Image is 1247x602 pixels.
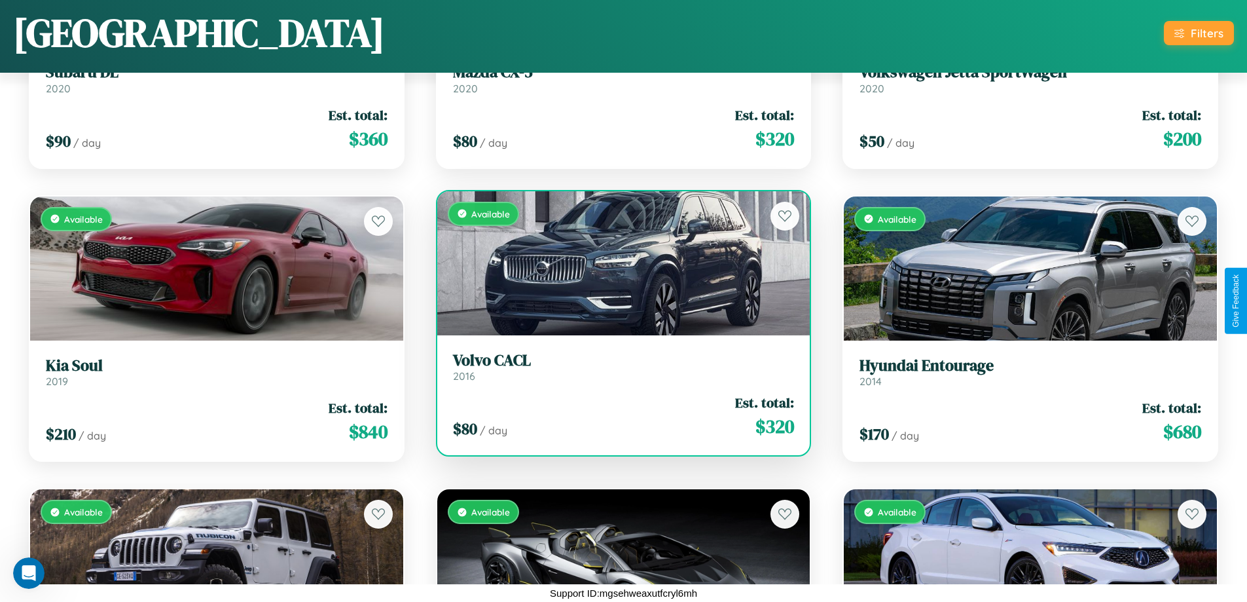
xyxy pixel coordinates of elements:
span: $ 320 [755,413,794,440]
span: Est. total: [329,105,388,124]
h3: Volkswagen Jetta SportWagen [859,63,1201,82]
span: Available [878,506,916,517]
span: Available [471,208,510,219]
span: / day [887,136,914,149]
span: Available [471,506,510,517]
span: / day [480,424,507,437]
iframe: Intercom live chat [13,557,45,589]
span: Available [64,506,103,517]
span: $ 80 [453,130,477,152]
button: Filters [1164,21,1234,45]
span: 2020 [859,82,884,95]
h3: Hyundai Entourage [859,356,1201,375]
span: $ 200 [1163,126,1201,152]
span: 2016 [453,369,475,383]
span: $ 210 [46,423,76,445]
h3: Subaru DL [46,63,388,82]
span: Available [64,214,103,225]
span: 2014 [859,375,882,388]
span: 2020 [453,82,478,95]
span: $ 680 [1163,419,1201,445]
a: Mazda CX-52020 [453,63,795,95]
h3: Kia Soul [46,356,388,375]
span: Available [878,214,916,225]
span: 2020 [46,82,71,95]
span: $ 90 [46,130,71,152]
a: Hyundai Entourage2014 [859,356,1201,388]
span: / day [892,429,919,442]
span: / day [79,429,106,442]
div: Filters [1191,26,1223,40]
span: $ 50 [859,130,884,152]
span: / day [480,136,507,149]
span: Est. total: [1142,105,1201,124]
span: $ 170 [859,423,889,445]
span: / day [73,136,101,149]
span: $ 80 [453,418,477,440]
a: Volkswagen Jetta SportWagen2020 [859,63,1201,95]
h3: Mazda CX-5 [453,63,795,82]
span: Est. total: [735,393,794,412]
a: Kia Soul2019 [46,356,388,388]
a: Subaru DL2020 [46,63,388,95]
span: 2019 [46,375,68,388]
a: Volvo CACL2016 [453,351,795,383]
span: $ 320 [755,126,794,152]
div: Give Feedback [1231,274,1240,328]
h3: Volvo CACL [453,351,795,370]
p: Support ID: mgsehweaxutfcryl6mh [550,584,697,602]
span: $ 840 [349,419,388,445]
span: Est. total: [735,105,794,124]
span: Est. total: [1142,398,1201,417]
h1: [GEOGRAPHIC_DATA] [13,6,385,60]
span: Est. total: [329,398,388,417]
span: $ 360 [349,126,388,152]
